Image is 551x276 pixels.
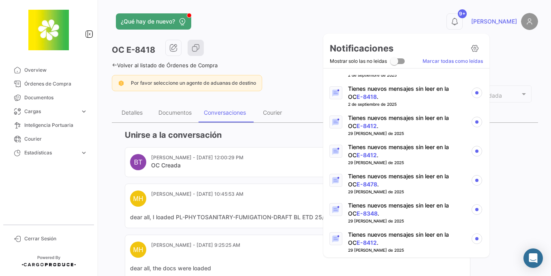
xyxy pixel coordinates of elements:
[348,247,404,253] div: 29 [PERSON_NAME] de 2025
[332,206,340,214] img: Notification icon
[332,235,340,243] img: Notification icon
[332,118,340,126] img: Notification icon
[472,146,482,156] img: unread-icon.svg
[348,172,464,188] p: Tienes nuevos mensajes sin leer en la OC .
[357,152,377,158] a: E-8412
[357,93,377,100] a: E-8418
[472,175,482,186] img: unread-icon.svg
[357,239,377,246] a: E-8412
[357,210,378,217] a: E-8348
[332,148,340,155] img: Notification icon
[348,130,404,137] div: 29 [PERSON_NAME] de 2025
[348,143,464,159] p: Tienes nuevos mensajes sin leer en la OC .
[357,181,377,188] a: E-8478
[348,114,464,130] p: Tienes nuevos mensajes sin leer en la OC .
[330,43,393,54] h2: Notificaciones
[330,56,387,66] span: Mostrar solo las no leidas
[348,231,464,247] p: Tienes nuevos mensajes sin leer en la OC .
[523,248,543,268] div: Abrir Intercom Messenger
[348,218,404,224] div: 29 [PERSON_NAME] de 2025
[472,117,482,127] img: unread-icon.svg
[348,85,464,101] p: Tienes nuevos mensajes sin leer en la OC .
[472,204,482,215] img: unread-icon.svg
[348,72,397,78] div: 2 de septiembre de 2025
[332,89,340,97] img: Notification icon
[348,201,464,218] p: Tienes nuevos mensajes sin leer en la OC .
[348,159,404,166] div: 29 [PERSON_NAME] de 2025
[472,88,482,98] img: unread-icon.svg
[423,58,483,65] a: Marcar todas como leídas
[472,233,482,244] img: unread-icon.svg
[348,101,397,107] div: 2 de septiembre de 2025
[357,122,377,129] a: E-8412
[332,177,340,184] img: Notification icon
[348,188,404,195] div: 29 [PERSON_NAME] de 2025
